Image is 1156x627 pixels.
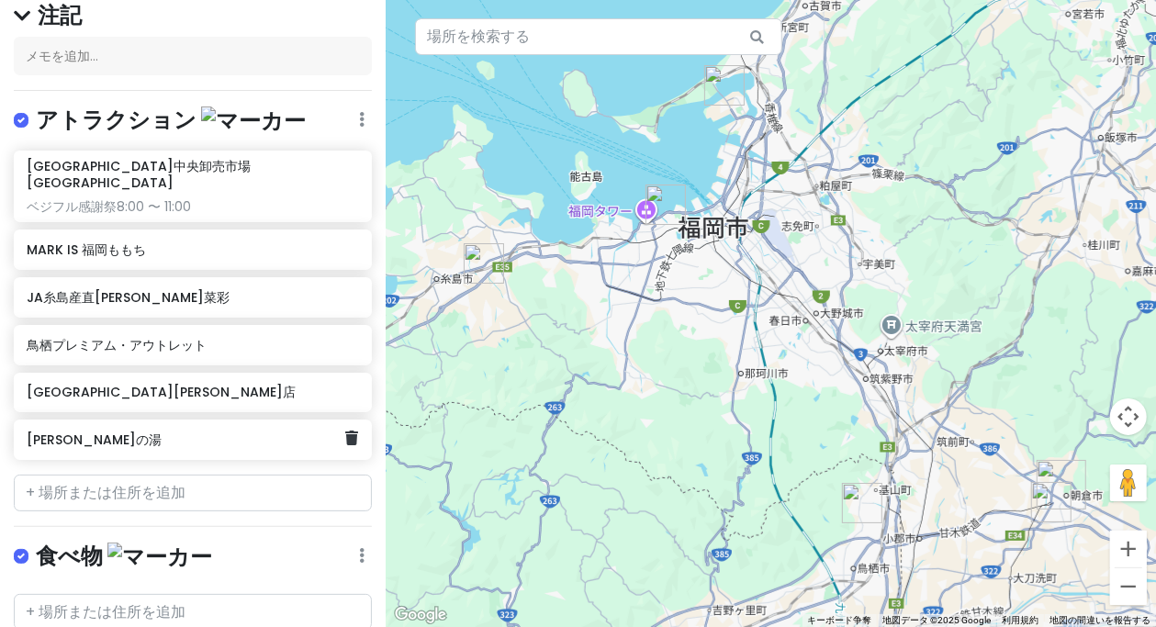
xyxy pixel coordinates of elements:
div: 鳥栖プレミアム・アウトレット [842,483,882,523]
button: ズームアウト [1110,568,1147,605]
div: HOTEL AZ 福岡甘木インター店 [1031,482,1072,522]
font: ベジフル感謝祭8:00 〜 11:00 [27,197,191,216]
button: 地図上にペグマンを落として、ストリートビューを開きます [1110,465,1147,501]
a: 利用規約（新しいタブで開きます） [1002,615,1038,625]
div: MARK IS 福岡ももち [645,185,686,225]
font: 地図データ ©2025 Google [882,615,991,625]
font: [GEOGRAPHIC_DATA]中央卸売市場[GEOGRAPHIC_DATA] [27,157,251,192]
img: グーグル [390,603,451,627]
font: JA糸島産直[PERSON_NAME]菜彩 [27,288,230,307]
div: 卑弥呼ロマンの湯 [1037,460,1086,509]
a: 地図の間違いを報告する [1049,615,1150,625]
div: 福岡市中央卸売市場青果市場 [704,65,745,106]
font: メモを追加... [26,47,98,65]
font: 利用規約 [1002,615,1038,625]
input: 場所を検索する [415,18,782,55]
button: 地図のカメラ コントロール [1110,398,1147,435]
input: + 場所または住所を追加 [14,475,372,511]
div: JA糸島産直市場 伊都菜彩 [464,243,504,284]
font: [PERSON_NAME]の湯 [27,431,162,449]
img: マーカー [201,106,306,135]
font: 鳥栖プレミアム・アウトレット [27,336,207,354]
a: Google マップでこの地域を開きます（新しいウィンドウが開きます） [390,603,451,627]
a: Delete place [345,427,358,451]
button: ズームイン [1110,531,1147,567]
font: [GEOGRAPHIC_DATA][PERSON_NAME]店 [27,383,296,401]
font: MARK IS 福岡ももち [27,241,146,259]
font: アトラクション [36,105,196,135]
img: マーカー [107,543,212,571]
font: キーボード争奪 [807,615,871,625]
font: 食べ物 [36,541,103,571]
button: キーボード争奪 [807,614,871,627]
